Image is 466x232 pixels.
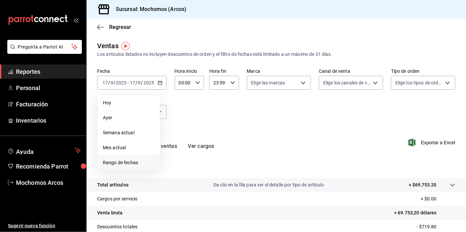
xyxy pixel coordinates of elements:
span: Rango de fechas [103,159,154,166]
font: Recomienda Parrot [16,163,68,170]
p: Total artículos [97,181,128,188]
button: Regresar [97,24,131,30]
div: Los artículos listados no incluyen descuentos de orden y el filtro de fechas está limitado a un m... [97,51,455,58]
p: Resumen [97,162,455,170]
input: -- [138,80,141,85]
input: ---- [143,80,154,85]
a: Pregunta a Parrot AI [5,48,82,55]
input: ---- [116,80,127,85]
font: Exportar a Excel [421,140,455,145]
h3: Sucursal: Mochomos (Arcos) [111,5,186,13]
span: - [127,80,129,85]
span: Hoy [103,99,154,106]
span: Elige los canales de venta [323,79,371,86]
label: Hora inicio [175,69,204,74]
font: Inventarios [16,117,46,124]
font: Facturación [16,101,48,108]
p: - $719.80 [417,223,455,230]
span: Ayuda [16,147,72,155]
div: Pestañas de navegación [108,143,214,154]
span: Regresar [109,24,131,30]
span: Elige los tipos de orden [395,79,443,86]
button: Ver ventas [151,143,177,154]
font: Reportes [16,68,40,75]
button: Ver cargos [188,143,215,154]
label: Canal de venta [319,69,383,74]
p: Descuentos totales [97,223,137,230]
span: / [108,80,110,85]
p: + $0.00 [421,195,455,202]
img: Marcador de información sobre herramientas [121,42,130,50]
label: Tipo de orden [391,69,455,74]
span: Elige las marcas [251,79,285,86]
label: Fecha [97,69,167,74]
span: / [141,80,143,85]
input: -- [110,80,114,85]
font: Personal [16,84,40,91]
span: Mes actual [103,144,154,151]
button: Exportar a Excel [410,139,455,147]
font: Mochomos Arcos [16,179,63,186]
label: Marca [247,69,311,74]
span: Semana actual [103,129,154,136]
p: + $69,753.20 [409,181,437,188]
p: = 69.753,20 dólares [394,209,456,216]
button: Pregunta a Parrot AI [7,40,82,54]
input: -- [129,80,135,85]
input: -- [102,80,108,85]
p: Da clic en la fila para ver el detalle por tipo de artículo [213,181,324,188]
p: Venta bruta [97,209,122,216]
span: / [114,80,116,85]
p: Cargos por servicio [97,195,138,202]
span: Ayer [103,114,154,121]
font: Sugerir nueva función [8,223,55,228]
span: / [135,80,137,85]
button: open_drawer_menu [73,17,79,23]
div: Ventas [97,41,118,51]
label: Hora fin [209,69,239,74]
span: Pregunta a Parrot AI [18,44,72,51]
